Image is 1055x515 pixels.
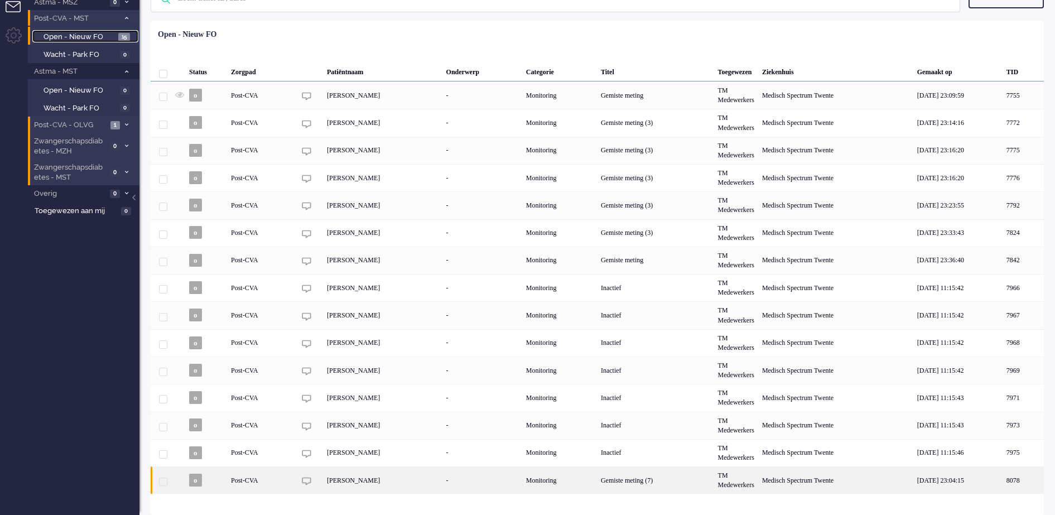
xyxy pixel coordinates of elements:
[522,412,597,439] div: Monitoring
[120,51,130,59] span: 0
[32,136,107,157] span: Zwangerschapsdiabetes - MZH
[597,191,714,219] div: Gemiste meting (3)
[151,109,1044,136] div: 7772
[714,274,758,301] div: TM Medewerkers
[714,219,758,247] div: TM Medewerkers
[189,281,202,294] span: o
[758,466,913,494] div: Medisch Spectrum Twente
[913,81,1003,109] div: [DATE] 23:09:59
[522,301,597,329] div: Monitoring
[714,59,758,81] div: Toegewezen
[151,329,1044,357] div: 7968
[120,104,130,112] span: 0
[32,120,107,131] span: Post-CVA - OLVG
[442,191,522,219] div: -
[32,84,138,96] a: Open - Nieuw FO 0
[323,384,442,411] div: [PERSON_NAME]
[151,301,1044,329] div: 7967
[302,201,311,211] img: ic_chat_grey.svg
[302,422,311,431] img: ic_chat_grey.svg
[227,357,295,384] div: Post-CVA
[189,199,202,211] span: o
[151,219,1044,247] div: 7824
[758,219,913,247] div: Medisch Spectrum Twente
[913,439,1003,466] div: [DATE] 11:15:46
[913,109,1003,136] div: [DATE] 23:14:16
[714,81,758,109] div: TM Medewerkers
[323,109,442,136] div: [PERSON_NAME]
[118,33,130,41] span: 15
[323,466,442,494] div: [PERSON_NAME]
[1003,219,1044,247] div: 7824
[758,329,913,357] div: Medisch Spectrum Twente
[522,137,597,164] div: Monitoring
[522,247,597,274] div: Monitoring
[302,284,311,293] img: ic_chat_grey.svg
[189,226,202,239] span: o
[913,137,1003,164] div: [DATE] 23:16:20
[597,439,714,466] div: Inactief
[714,164,758,191] div: TM Medewerkers
[302,449,311,459] img: ic_chat_grey.svg
[227,164,295,191] div: Post-CVA
[522,81,597,109] div: Monitoring
[1003,81,1044,109] div: 7755
[758,384,913,411] div: Medisch Spectrum Twente
[1003,301,1044,329] div: 7967
[323,357,442,384] div: [PERSON_NAME]
[189,144,202,157] span: o
[6,1,31,26] li: Tickets menu
[597,109,714,136] div: Gemiste meting (3)
[302,312,311,321] img: ic_chat_grey.svg
[442,439,522,466] div: -
[597,466,714,494] div: Gemiste meting (7)
[227,384,295,411] div: Post-CVA
[189,309,202,321] span: o
[189,171,202,184] span: o
[151,137,1044,164] div: 7775
[110,169,120,177] span: 0
[323,81,442,109] div: [PERSON_NAME]
[32,102,138,114] a: Wacht - Park FO 0
[442,59,522,81] div: Onderwerp
[758,81,913,109] div: Medisch Spectrum Twente
[323,274,442,301] div: [PERSON_NAME]
[442,81,522,109] div: -
[120,86,130,95] span: 0
[522,439,597,466] div: Monitoring
[913,191,1003,219] div: [DATE] 23:23:55
[758,164,913,191] div: Medisch Spectrum Twente
[189,116,202,129] span: o
[913,219,1003,247] div: [DATE] 23:33:43
[32,30,138,42] a: Open - Nieuw FO 15
[913,164,1003,191] div: [DATE] 23:16:20
[913,329,1003,357] div: [DATE] 11:15:42
[913,247,1003,274] div: [DATE] 23:36:40
[597,81,714,109] div: Gemiste meting
[302,394,311,403] img: ic_chat_grey.svg
[110,142,120,151] span: 0
[32,189,107,199] span: Overig
[913,274,1003,301] div: [DATE] 11:15:42
[158,29,216,40] div: Open - Nieuw FO
[189,364,202,377] span: o
[597,357,714,384] div: Inactief
[323,301,442,329] div: [PERSON_NAME]
[227,219,295,247] div: Post-CVA
[442,164,522,191] div: -
[1003,357,1044,384] div: 7969
[227,137,295,164] div: Post-CVA
[151,357,1044,384] div: 7969
[323,412,442,439] div: [PERSON_NAME]
[597,247,714,274] div: Gemiste meting
[227,329,295,357] div: Post-CVA
[442,357,522,384] div: -
[110,190,120,198] span: 0
[151,384,1044,411] div: 7971
[1003,191,1044,219] div: 7792
[913,301,1003,329] div: [DATE] 11:15:42
[44,50,117,60] span: Wacht - Park FO
[1003,274,1044,301] div: 7966
[597,164,714,191] div: Gemiste meting (3)
[913,59,1003,81] div: Gemaakt op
